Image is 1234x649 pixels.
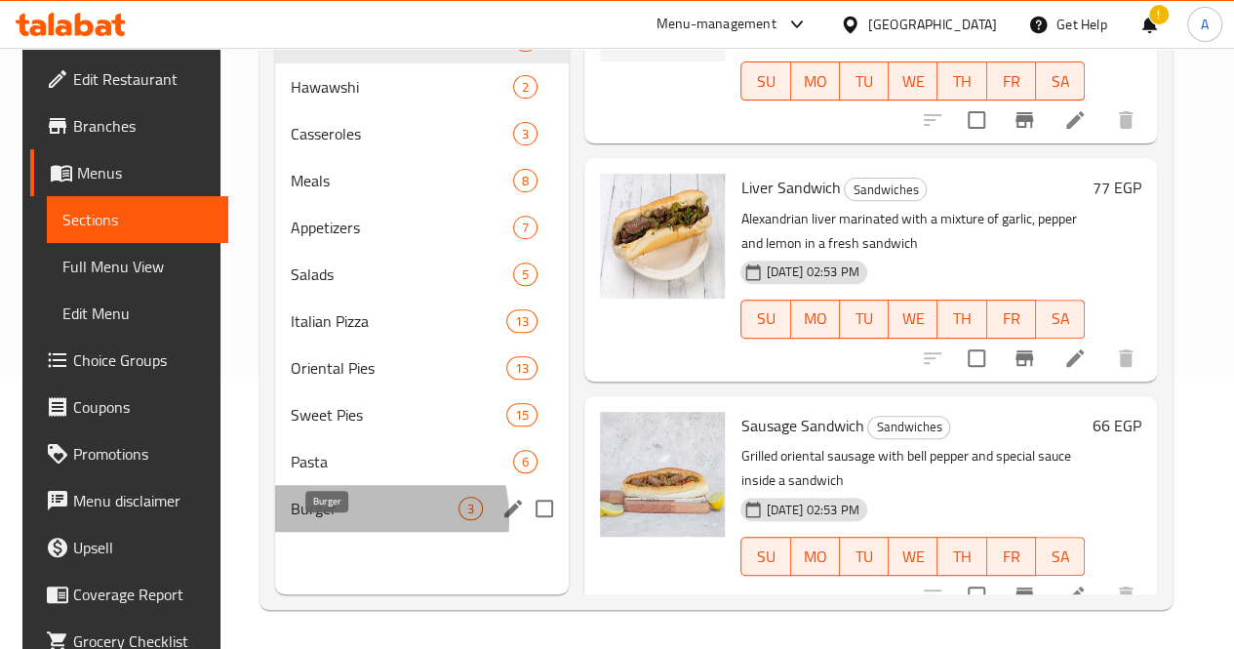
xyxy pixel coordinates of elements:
[889,300,937,339] button: WE
[47,290,228,337] a: Edit Menu
[840,61,889,101] button: TU
[945,304,978,333] span: TH
[956,575,997,616] span: Select to update
[848,67,881,96] span: TU
[1093,412,1141,439] h6: 66 EGP
[840,300,889,339] button: TU
[291,450,513,473] span: Pasta
[291,356,506,380] span: Oriental Pies
[799,304,832,333] span: MO
[507,406,537,425] span: 15
[77,161,213,184] span: Menus
[30,430,228,477] a: Promotions
[956,100,997,141] span: Select to update
[275,63,569,110] div: Hawawshi2
[47,196,228,243] a: Sections
[867,416,950,439] div: Sandwiches
[844,178,927,201] div: Sandwiches
[600,174,725,299] img: Liver Sandwich
[740,61,790,101] button: SU
[459,500,482,518] span: 3
[30,384,228,430] a: Coupons
[937,300,986,339] button: TH
[513,122,537,145] div: items
[791,61,840,101] button: MO
[275,204,569,251] div: Appetizers7
[987,300,1036,339] button: FR
[513,75,537,99] div: items
[1036,300,1085,339] button: SA
[1044,304,1077,333] span: SA
[291,75,513,99] span: Hawawshi
[758,263,866,281] span: [DATE] 02:53 PM
[1063,584,1087,607] a: Edit menu item
[291,122,513,145] span: Casseroles
[275,345,569,391] div: Oriental Pies13
[513,169,537,192] div: items
[30,477,228,524] a: Menu disclaimer
[30,56,228,102] a: Edit Restaurant
[657,13,776,36] div: Menu-management
[1093,174,1141,201] h6: 77 EGP
[47,243,228,290] a: Full Menu View
[514,265,537,284] span: 5
[275,391,569,438] div: Sweet Pies15
[291,169,513,192] span: Meals
[889,537,937,576] button: WE
[845,179,926,201] span: Sandwiches
[749,67,782,96] span: SU
[30,337,228,384] a: Choice Groups
[291,403,506,426] span: Sweet Pies
[507,359,537,378] span: 13
[498,494,528,523] button: edit
[600,412,725,537] img: Sausage Sandwich
[740,537,790,576] button: SU
[740,300,790,339] button: SU
[937,537,986,576] button: TH
[758,501,866,519] span: [DATE] 02:53 PM
[791,300,840,339] button: MO
[291,309,506,333] span: Italian Pizza
[62,255,213,278] span: Full Menu View
[740,173,840,202] span: Liver Sandwich
[1063,346,1087,370] a: Edit menu item
[995,304,1028,333] span: FR
[62,208,213,231] span: Sections
[73,489,213,512] span: Menu disclaimer
[73,583,213,606] span: Coverage Report
[848,543,881,571] span: TU
[749,304,782,333] span: SU
[937,61,986,101] button: TH
[291,263,513,286] span: Salads
[1001,97,1048,143] button: Branch-specific-item
[799,67,832,96] span: MO
[275,251,569,298] div: Salads5
[514,453,537,471] span: 6
[514,172,537,190] span: 8
[799,543,832,571] span: MO
[30,571,228,618] a: Coverage Report
[740,411,863,440] span: Sausage Sandwich
[945,543,978,571] span: TH
[1102,335,1149,382] button: delete
[749,543,782,571] span: SU
[275,298,569,345] div: Italian Pizza13
[1036,61,1085,101] button: SA
[291,216,513,239] span: Appetizers
[1102,572,1149,619] button: delete
[987,537,1036,576] button: FR
[507,312,537,331] span: 13
[513,216,537,239] div: items
[514,219,537,237] span: 7
[275,438,569,485] div: Pasta6
[73,348,213,372] span: Choice Groups
[73,442,213,466] span: Promotions
[275,9,569,540] nav: Menu sections
[1063,108,1087,132] a: Edit menu item
[513,263,537,286] div: items
[896,543,930,571] span: WE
